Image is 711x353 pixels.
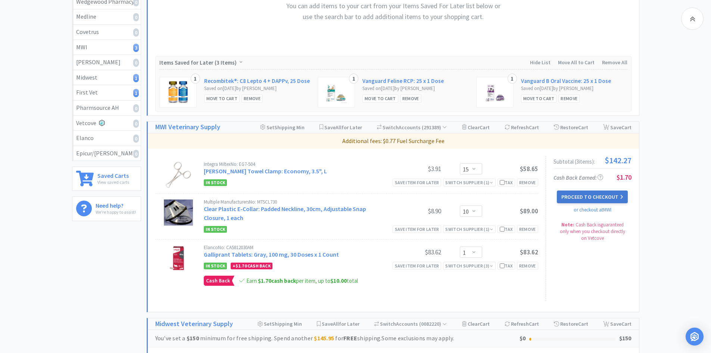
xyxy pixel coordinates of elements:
[204,179,227,186] span: In Stock
[418,321,447,327] span: ( 0082220 )
[393,225,442,233] div: Save item for later
[602,59,627,66] span: Remove All
[165,245,191,271] img: 04b8147645a7437b818413a77cf4cb66_207053.png
[72,116,141,131] a: Vetcove0
[260,122,305,133] div: Shipping Min
[133,13,139,21] i: 0
[578,124,588,131] span: Cart
[241,95,263,102] div: Remove
[362,95,398,102] div: Move to Cart
[500,179,513,186] div: Tax
[480,124,490,131] span: Cart
[517,179,538,186] div: Remove
[505,122,539,133] div: Refresh
[330,277,347,284] span: $10.00
[72,85,141,100] a: First Vet1
[393,262,442,270] div: Save item for later
[508,74,517,84] div: 1
[445,262,493,269] div: Switch Supplier ( 3 )
[72,70,141,86] a: Midwest1
[500,262,513,269] div: Tax
[603,122,632,133] div: Save
[72,40,141,55] a: MWI3
[246,277,358,284] span: Earn per item, up to total
[529,124,539,131] span: Cart
[133,150,139,158] i: 0
[325,81,347,103] img: da3863abc69945f39e9fdf92741aa26b_454155.png
[151,136,636,146] p: Additional fees: $0.77 Fuel Surcharge Fee
[133,44,139,52] i: 3
[155,334,520,343] div: You've set a minimum for free shipping. Spend another for shipping. Some exclusions may apply.
[258,277,296,284] strong: cash back
[553,174,603,181] span: Cash Back Earned :
[281,1,505,22] h4: You can add items to your cart from your Items Saved For Later list below or use the search bar t...
[204,162,385,167] div: Integra Miltex No: EG7-504
[72,100,141,116] a: Pharmsource AH0
[97,179,129,186] p: View saved carts
[236,263,247,269] span: $1.70
[133,104,139,112] i: 0
[72,131,141,146] a: Elanco0
[603,318,632,329] div: Save
[505,318,539,329] div: Refresh
[164,199,193,226] img: 49568e65bea1454790991d0b9f7887ab_6784.png
[377,122,447,133] div: Accounts
[324,124,362,131] span: Save for Later
[133,120,139,128] i: 0
[72,25,141,40] a: Covetrus0
[421,124,447,131] span: ( 291389 )
[362,77,444,85] a: Vanguard Feline RCP: 25 x 1 Dose
[621,124,632,131] span: Cart
[686,328,704,346] div: Open Intercom Messenger
[159,59,238,66] span: Items Saved for Later ( )
[617,173,632,182] span: $1.70
[385,164,441,173] div: $3.91
[500,226,513,233] div: Tax
[165,162,191,188] img: 751fd9b2b32b401fa2533f818f5766aa_5707.png
[554,122,588,133] div: Restore
[72,9,141,25] a: Medline0
[204,77,310,85] a: Recombitek®: C8 Lepto 4 + DAPPv, 25 Dose
[133,74,139,82] i: 1
[133,59,139,67] i: 0
[383,124,399,131] span: Switch
[155,122,220,133] a: MWI Veterinary Supply
[349,74,358,84] div: 1
[445,179,493,186] div: Switch Supplier ( 1 )
[343,334,357,342] strong: FREE
[517,262,538,270] div: Remove
[554,318,588,329] div: Restore
[333,321,339,327] span: All
[400,95,421,102] div: Remove
[167,81,189,103] img: 74f9694b77f24177a6deb47f96bbf249_176711.png
[231,263,272,269] div: + Cash Back
[258,277,271,284] span: $1.70
[204,245,385,250] div: Elanco No: CA5812030AM
[517,225,538,233] div: Remove
[76,58,137,67] div: [PERSON_NAME]
[204,276,232,285] span: Cash Back
[484,81,506,103] img: 99e8e38e787c4375a4ba27cffb93c36e_173934.png
[520,334,526,343] div: $0
[76,103,137,113] div: Pharmsource AH
[266,124,274,131] span: Set
[529,321,539,327] span: Cart
[521,77,611,85] a: Vanguard B Oral Vaccine: 25 x 1 Dose
[314,334,334,342] strong: $145.95
[374,318,447,329] div: Accounts
[621,321,632,327] span: Cart
[133,28,139,37] i: 0
[76,133,137,143] div: Elanco
[96,208,136,216] p: We're happy to assist!
[76,12,137,22] div: Medline
[204,167,327,175] a: [PERSON_NAME] Towel Clamp: Economy, 3.5", L
[362,85,469,93] div: Saved on [DATE] by [PERSON_NAME]
[76,27,137,37] div: Covetrus
[204,226,227,233] span: In Stock
[155,319,233,329] a: Midwest Veterinary Supply
[558,59,595,66] span: Move All to Cart
[264,321,272,327] span: Set
[76,43,137,52] div: MWI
